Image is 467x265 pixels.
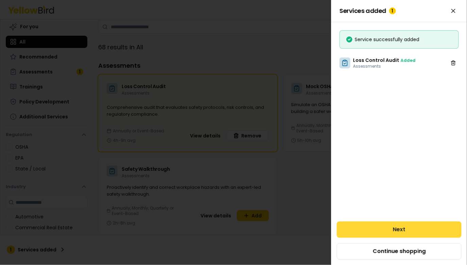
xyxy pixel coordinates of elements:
div: Service successfully added [345,36,453,43]
div: 1 [389,7,396,14]
span: Added [401,57,416,63]
button: Close [448,5,459,16]
button: Continue shopping [337,243,462,260]
span: Services added [340,7,396,14]
h3: Loss Control Audit [353,57,416,64]
button: Next [337,221,462,238]
p: Assessments [353,64,416,69]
